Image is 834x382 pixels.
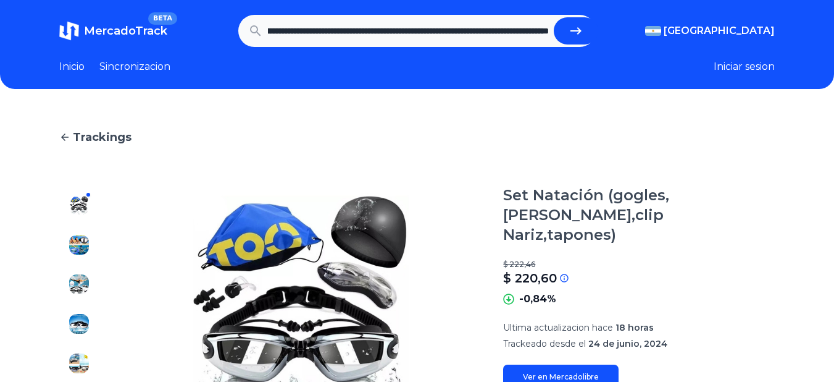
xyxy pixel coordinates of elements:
span: Ultima actualizacion hace [503,322,613,333]
span: MercadoTrack [84,24,167,38]
span: Trackeado desde el [503,338,586,349]
span: 18 horas [615,322,654,333]
a: Inicio [59,59,85,74]
span: Trackings [73,129,131,146]
a: MercadoTrackBETA [59,21,167,41]
img: Set Natación (gogles,gorra,clip Nariz,tapones) [69,235,89,255]
img: Set Natación (gogles,gorra,clip Nariz,tapones) [69,354,89,373]
p: -0,84% [519,292,556,307]
img: Set Natación (gogles,gorra,clip Nariz,tapones) [69,314,89,334]
button: Iniciar sesion [714,59,775,74]
h1: Set Natación (gogles,[PERSON_NAME],clip Nariz,tapones) [503,185,775,245]
p: $ 220,60 [503,270,557,287]
p: $ 222,46 [503,260,775,270]
span: [GEOGRAPHIC_DATA] [664,23,775,38]
span: BETA [148,12,177,25]
img: Set Natación (gogles,gorra,clip Nariz,tapones) [69,274,89,294]
img: Set Natación (gogles,gorra,clip Nariz,tapones) [69,195,89,215]
span: 24 de junio, 2024 [588,338,667,349]
img: Argentina [645,26,661,36]
a: Sincronizacion [99,59,170,74]
button: [GEOGRAPHIC_DATA] [645,23,775,38]
img: MercadoTrack [59,21,79,41]
a: Trackings [59,129,775,146]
